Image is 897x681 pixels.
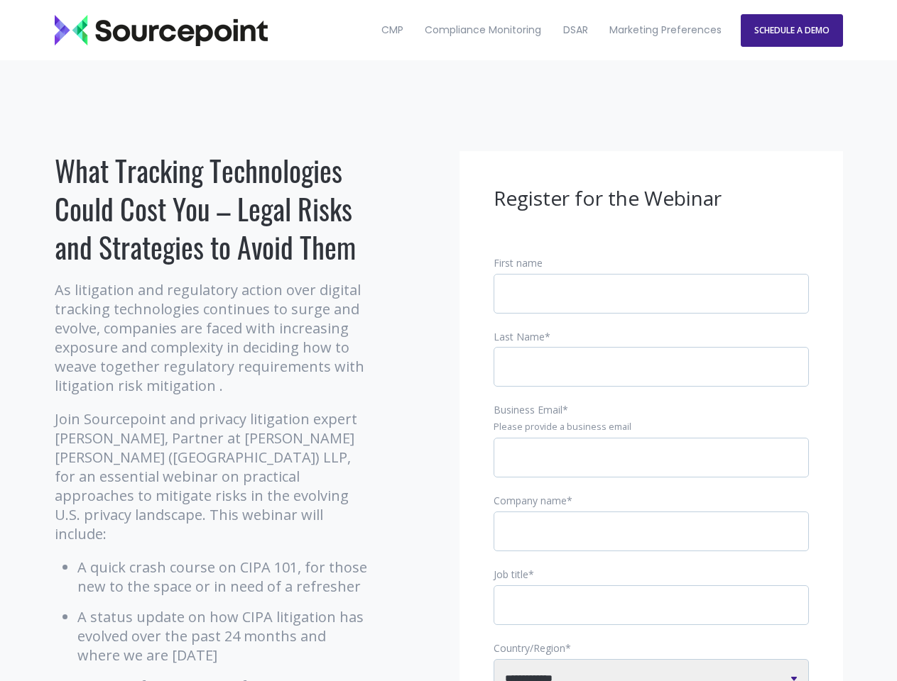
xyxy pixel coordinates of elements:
[494,403,562,416] span: Business Email
[494,330,545,343] span: Last Name
[494,567,528,581] span: Job title
[55,280,371,395] p: As litigation and regulatory action over digital tracking technologies continues to surge and evo...
[741,14,843,47] a: SCHEDULE A DEMO
[494,185,809,212] h3: Register for the Webinar
[494,256,543,270] span: First name
[55,151,371,266] h1: What Tracking Technologies Could Cost You – Legal Risks and Strategies to Avoid Them
[55,15,268,46] img: Sourcepoint_logo_black_transparent (2)-2
[494,421,809,433] legend: Please provide a business email
[494,494,567,507] span: Company name
[77,607,371,665] li: A status update on how CIPA litigation has evolved over the past 24 months and where we are [DATE]
[77,558,371,596] li: A quick crash course on CIPA 101, for those new to the space or in need of a refresher
[55,409,371,543] p: Join Sourcepoint and privacy litigation expert [PERSON_NAME], Partner at [PERSON_NAME] [PERSON_NA...
[494,641,565,655] span: Country/Region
